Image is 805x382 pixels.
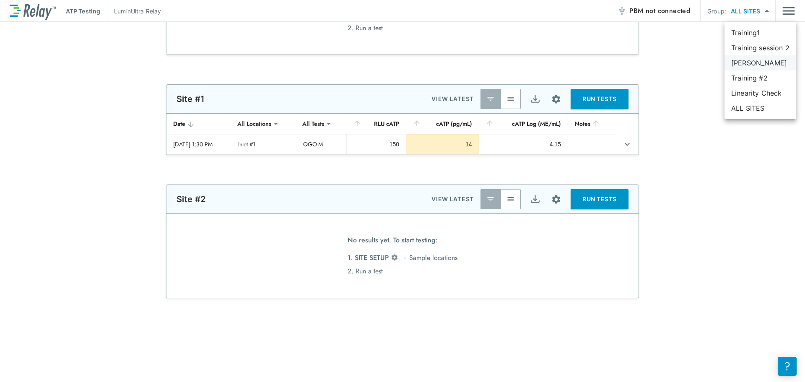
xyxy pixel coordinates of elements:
li: Training1 [724,25,796,40]
li: Training session 2 [724,40,796,55]
li: ALL SITES [724,101,796,116]
li: [PERSON_NAME] [724,55,796,70]
li: Training #2 [724,70,796,86]
li: Linearity Check [724,86,796,101]
iframe: Resource center [778,357,797,376]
